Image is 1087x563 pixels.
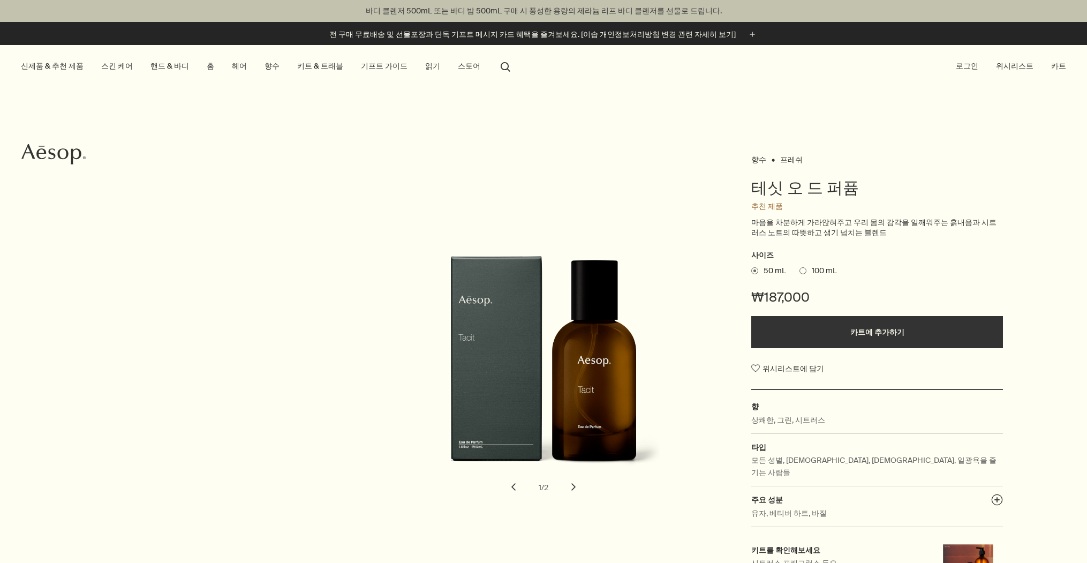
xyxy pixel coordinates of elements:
a: 프레쉬 [780,155,803,160]
span: 키트를 확인해보세요 [751,545,820,555]
a: 향수 [751,155,766,160]
span: 주요 성분 [751,495,783,505]
h2: 사이즈 [751,249,1003,262]
span: 50 mL [758,266,786,276]
a: 홈 [205,59,216,73]
span: ₩187,000 [751,289,810,306]
p: 바디 클렌저 500mL 또는 바디 밤 500mL 구매 시 풍성한 용량의 제라늄 리프 바디 클렌저를 선물로 드립니다. [11,5,1076,17]
p: 유자, 베티버 하트, 바질 [751,507,827,519]
p: 모든 성별, [DEMOGRAPHIC_DATA], [DEMOGRAPHIC_DATA], 일광욕을 즐기는 사람들 [751,454,1003,478]
a: 스킨 케어 [99,59,135,73]
button: 신제품 & 추천 제품 [19,59,86,73]
a: 헤어 [230,59,249,73]
button: 카트에 추가하기 - ₩187,000 [751,316,1003,348]
p: 상쾌한, 그린, 시트러스 [751,414,825,426]
button: 카트 [1049,59,1068,73]
button: 로그인 [954,59,980,73]
a: 키트 & 트래블 [295,59,345,73]
p: 전 구매 무료배송 및 선물포장과 단독 기프트 메시지 카드 혜택을 즐겨보세요. [이솝 개인정보처리방침 변경 관련 자세히 보기] [329,29,736,40]
a: 기프트 가이드 [359,59,410,73]
a: 읽기 [423,59,442,73]
a: 향수 [262,59,282,73]
nav: primary [19,45,515,88]
a: 위시리스트 [994,59,1036,73]
h1: 테싯 오 드 퍼퓸 [751,177,1003,199]
h2: 타입 [751,441,1003,453]
button: next slide [562,475,585,499]
button: 스토어 [456,59,482,73]
span: 100 mL [806,266,837,276]
a: 핸드 & 바디 [148,59,191,73]
nav: supplementary [954,45,1068,88]
h2: 향 [751,401,1003,412]
div: 테싯 오 드 퍼퓸 [363,256,725,499]
a: Aesop [19,141,88,170]
svg: Aesop [21,144,86,165]
img: Back of Aesop Tacit Eau de Parfum outer carton packaging. [429,256,665,486]
button: 위시리스트에 담기 [751,359,824,378]
p: 마음을 차분하게 가라앉혀주고 우리 몸의 감각을 일깨워주는 흙내음과 시트러스 노트의 따뜻하고 생기 넘치는 블렌드 [751,217,1003,238]
button: 전 구매 무료배송 및 선물포장과 단독 기프트 메시지 카드 혜택을 즐겨보세요. [이솝 개인정보처리방침 변경 관련 자세히 보기] [329,28,758,41]
button: 검색창 열기 [496,56,515,76]
button: previous slide [502,475,525,499]
button: 주요 성분 [991,494,1003,509]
